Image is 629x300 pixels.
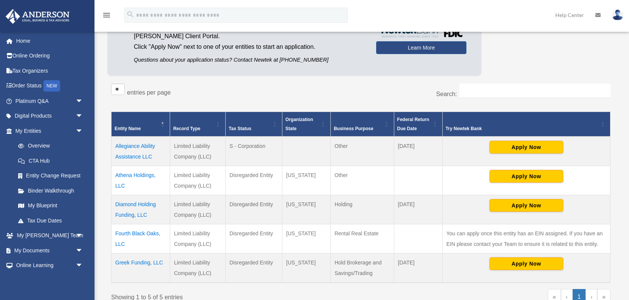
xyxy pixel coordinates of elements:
th: Tax Status: Activate to sort [226,112,282,137]
a: Binder Walkthrough [11,183,91,198]
td: Holding [330,195,394,224]
td: [DATE] [394,253,442,283]
a: Overview [11,138,87,154]
i: menu [102,11,111,20]
span: Organization State [285,117,313,131]
a: Platinum Q&Aarrow_drop_down [5,93,95,109]
a: Online Ordering [5,48,95,64]
img: User Pic [612,9,623,20]
td: Limited Liability Company (LLC) [170,166,226,195]
td: Limited Liability Company (LLC) [170,137,226,166]
a: menu [102,13,111,20]
button: Apply Now [490,199,563,212]
div: NEW [43,80,60,92]
td: Other [330,137,394,166]
span: Tax Status [229,126,251,131]
td: You can apply once this entity has an EIN assigned. If you have an EIN please contact your Team t... [442,224,610,253]
a: My Documentsarrow_drop_down [5,243,95,258]
button: Apply Now [490,141,563,154]
td: [DATE] [394,137,442,166]
th: Entity Name: Activate to invert sorting [112,112,170,137]
span: arrow_drop_down [76,123,91,139]
a: Tax Organizers [5,63,95,78]
td: [US_STATE] [282,195,331,224]
td: [US_STATE] [282,253,331,283]
td: Other [330,166,394,195]
td: Allegiance Ability Assistance LLC [112,137,170,166]
th: Federal Return Due Date: Activate to sort [394,112,442,137]
span: arrow_drop_down [76,243,91,258]
th: Business Purpose: Activate to sort [330,112,394,137]
td: Greek Funding, LLC [112,253,170,283]
td: [DATE] [394,195,442,224]
i: search [126,10,135,19]
td: Hold Brokerage and Savings/Trading [330,253,394,283]
th: Record Type: Activate to sort [170,112,226,137]
th: Try Newtek Bank : Activate to sort [442,112,610,137]
span: Record Type [173,126,200,131]
td: Limited Liability Company (LLC) [170,224,226,253]
td: Rental Real Estate [330,224,394,253]
th: Organization State: Activate to sort [282,112,331,137]
label: Search: [436,91,457,97]
div: Try Newtek Bank [446,124,599,133]
a: Billingarrow_drop_down [5,273,95,288]
span: Entity Name [115,126,141,131]
td: Limited Liability Company (LLC) [170,253,226,283]
td: Disregarded Entity [226,253,282,283]
a: Entity Change Request [11,168,91,183]
a: Digital Productsarrow_drop_down [5,109,95,124]
td: Athena Holdings, LLC [112,166,170,195]
button: Apply Now [490,170,563,183]
span: arrow_drop_down [76,109,91,124]
td: Disregarded Entity [226,166,282,195]
a: Home [5,33,95,48]
span: arrow_drop_down [76,258,91,274]
a: My Blueprint [11,198,91,213]
a: Order StatusNEW [5,78,95,94]
label: entries per page [127,89,171,96]
button: Apply Now [490,257,563,270]
span: Business Purpose [334,126,373,131]
td: Disregarded Entity [226,224,282,253]
td: Fourth Black Oaks, LLC [112,224,170,253]
td: Limited Liability Company (LLC) [170,195,226,224]
td: [US_STATE] [282,166,331,195]
a: Online Learningarrow_drop_down [5,258,95,273]
p: Questions about your application status? Contact Newtek at [PHONE_NUMBER] [134,55,365,65]
a: My Entitiesarrow_drop_down [5,123,91,138]
a: CTA Hub [11,153,91,168]
a: Learn More [376,41,466,54]
span: Federal Return Due Date [397,117,429,131]
span: arrow_drop_down [76,273,91,288]
td: S - Corporation [226,137,282,166]
p: Click "Apply Now" next to one of your entities to start an application. [134,42,365,52]
a: My [PERSON_NAME] Teamarrow_drop_down [5,228,95,243]
img: Anderson Advisors Platinum Portal [3,9,72,24]
span: arrow_drop_down [76,228,91,244]
td: [US_STATE] [282,224,331,253]
a: Tax Due Dates [11,213,91,228]
td: Disregarded Entity [226,195,282,224]
td: Diamond Holding Funding, LLC [112,195,170,224]
span: arrow_drop_down [76,93,91,109]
